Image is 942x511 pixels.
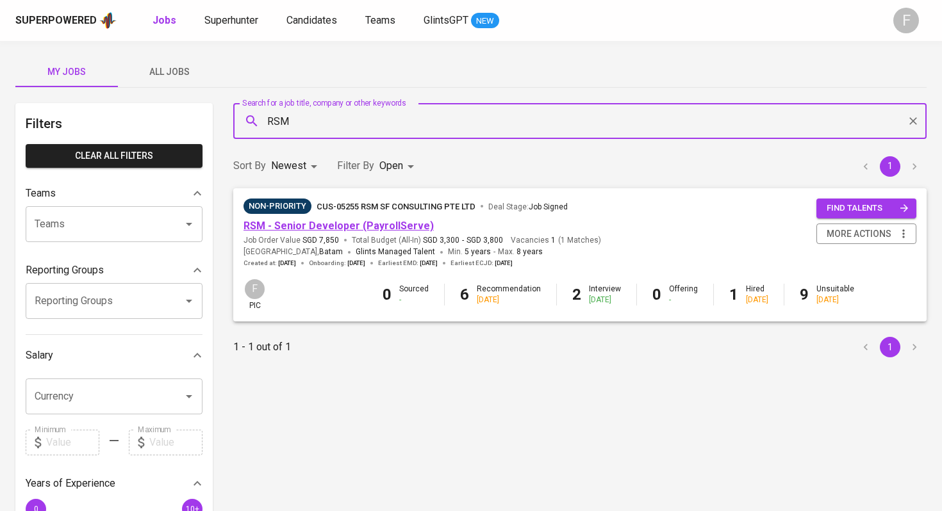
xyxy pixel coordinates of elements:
[746,295,768,305] div: [DATE]
[244,200,311,213] span: Non-Priority
[816,295,854,305] div: [DATE]
[180,387,198,405] button: Open
[15,13,97,28] div: Superpowered
[448,247,491,256] span: Min.
[271,158,306,174] p: Newest
[854,156,927,177] nav: pagination navigation
[669,284,698,305] div: Offering
[180,215,198,233] button: Open
[880,156,900,177] button: page 1
[816,223,916,245] button: more actions
[244,220,434,232] a: RSM - Senior Developer (PayrollServe)
[356,247,435,256] span: Glints Managed Talent
[498,247,543,256] span: Max.
[495,259,513,268] span: [DATE]
[26,144,202,168] button: Clear All filters
[15,11,117,30] a: Superpoweredapp logo
[462,235,464,246] span: -
[589,295,621,305] div: [DATE]
[424,14,468,26] span: GlintsGPT
[337,158,374,174] p: Filter By
[800,286,809,304] b: 9
[669,295,698,305] div: -
[26,263,104,278] p: Reporting Groups
[23,64,110,80] span: My Jobs
[244,278,266,300] div: F
[383,286,392,304] b: 0
[465,247,491,256] span: 5 years
[233,339,291,355] p: 1 - 1 out of 1
[423,235,459,246] span: SGD 3,300
[26,113,202,134] h6: Filters
[477,295,541,305] div: [DATE]
[26,471,202,496] div: Years of Experience
[729,286,738,304] b: 1
[399,295,429,305] div: -
[365,14,395,26] span: Teams
[278,259,296,268] span: [DATE]
[904,112,922,130] button: Clear
[26,343,202,368] div: Salary
[399,284,429,305] div: Sourced
[286,13,340,29] a: Candidates
[99,11,117,30] img: app logo
[317,202,475,211] span: CUS-05255 RSM SF CONSULTING PTE LTD
[572,286,581,304] b: 2
[26,257,202,283] div: Reporting Groups
[816,284,854,305] div: Unsuitable
[424,13,499,29] a: GlintsGPT NEW
[286,14,337,26] span: Candidates
[347,259,365,268] span: [DATE]
[420,259,438,268] span: [DATE]
[149,430,202,455] input: Value
[153,14,176,26] b: Jobs
[488,202,568,211] span: Deal Stage :
[827,226,891,242] span: more actions
[460,286,469,304] b: 6
[880,337,900,357] button: page 1
[379,154,418,178] div: Open
[26,186,56,201] p: Teams
[511,235,601,246] span: Vacancies ( 1 Matches )
[352,235,503,246] span: Total Budget (All-In)
[26,181,202,206] div: Teams
[827,201,909,216] span: find talents
[471,15,499,28] span: NEW
[309,259,365,268] span: Onboarding :
[204,14,258,26] span: Superhunter
[816,199,916,218] button: find talents
[319,246,343,259] span: Batam
[244,246,343,259] span: [GEOGRAPHIC_DATA] ,
[893,8,919,33] div: F
[26,476,115,491] p: Years of Experience
[244,259,296,268] span: Created at :
[549,235,556,246] span: 1
[589,284,621,305] div: Interview
[365,13,398,29] a: Teams
[126,64,213,80] span: All Jobs
[180,292,198,310] button: Open
[516,247,543,256] span: 8 years
[233,158,266,174] p: Sort By
[36,148,192,164] span: Clear All filters
[477,284,541,305] div: Recommendation
[493,246,495,259] span: -
[467,235,503,246] span: SGD 3,800
[746,284,768,305] div: Hired
[302,235,339,246] span: SGD 7,850
[854,337,927,357] nav: pagination navigation
[26,348,53,363] p: Salary
[529,202,568,211] span: Job Signed
[379,159,403,172] span: Open
[450,259,513,268] span: Earliest ECJD :
[244,278,266,311] div: pic
[46,430,99,455] input: Value
[271,154,322,178] div: Newest
[153,13,179,29] a: Jobs
[244,235,339,246] span: Job Order Value
[378,259,438,268] span: Earliest EMD :
[652,286,661,304] b: 0
[204,13,261,29] a: Superhunter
